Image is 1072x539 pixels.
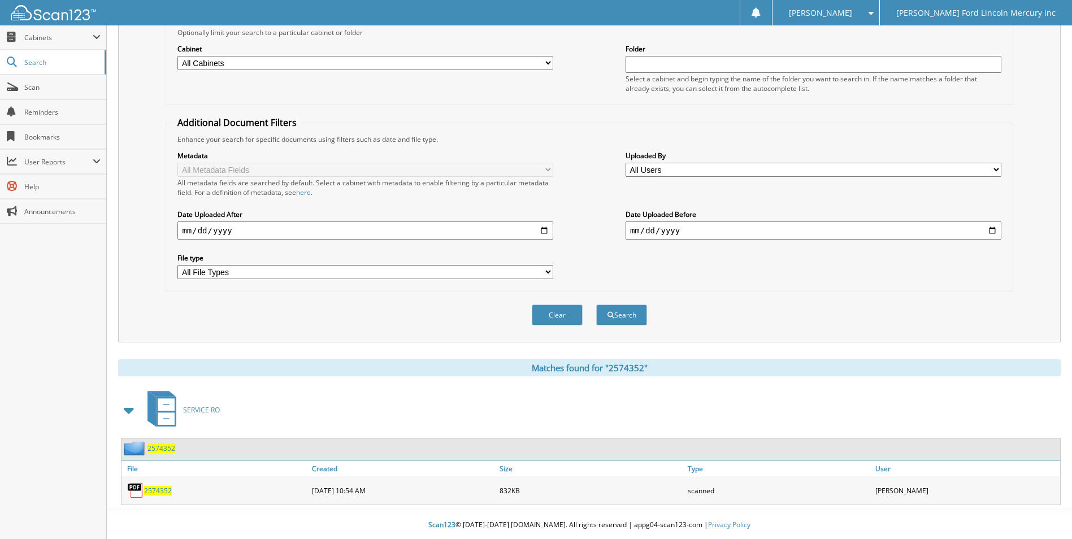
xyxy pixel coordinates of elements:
[626,210,1001,219] label: Date Uploaded Before
[172,116,302,129] legend: Additional Document Filters
[177,44,553,54] label: Cabinet
[177,210,553,219] label: Date Uploaded After
[626,44,1001,54] label: Folder
[873,479,1060,502] div: [PERSON_NAME]
[896,10,1056,16] span: [PERSON_NAME] Ford Lincoln Mercury inc
[1015,485,1072,539] iframe: Chat Widget
[685,479,873,502] div: scanned
[626,151,1001,160] label: Uploaded By
[428,520,455,529] span: Scan123
[177,151,553,160] label: Metadata
[309,461,497,476] a: Created
[626,221,1001,240] input: end
[24,33,93,42] span: Cabinets
[11,5,96,20] img: scan123-logo-white.svg
[309,479,497,502] div: [DATE] 10:54 AM
[24,58,99,67] span: Search
[147,444,175,453] a: 2574352
[708,520,750,529] a: Privacy Policy
[172,28,1006,37] div: Optionally limit your search to a particular cabinet or folder
[121,461,309,476] a: File
[118,359,1061,376] div: Matches found for "2574352"
[177,253,553,263] label: File type
[296,188,311,197] a: here
[24,132,101,142] span: Bookmarks
[177,221,553,240] input: start
[497,461,684,476] a: Size
[141,388,220,432] a: SERVICE RO
[24,82,101,92] span: Scan
[124,441,147,455] img: folder2.png
[497,479,684,502] div: 832KB
[144,486,172,495] a: 2574352
[532,305,583,325] button: Clear
[24,182,101,192] span: Help
[172,134,1006,144] div: Enhance your search for specific documents using filters such as date and file type.
[685,461,873,476] a: Type
[789,10,852,16] span: [PERSON_NAME]
[596,305,647,325] button: Search
[177,178,553,197] div: All metadata fields are searched by default. Select a cabinet with metadata to enable filtering b...
[127,482,144,499] img: PDF.png
[107,511,1072,539] div: © [DATE]-[DATE] [DOMAIN_NAME]. All rights reserved | appg04-scan123-com |
[24,107,101,117] span: Reminders
[24,207,101,216] span: Announcements
[183,405,220,415] span: SERVICE RO
[626,74,1001,93] div: Select a cabinet and begin typing the name of the folder you want to search in. If the name match...
[873,461,1060,476] a: User
[24,157,93,167] span: User Reports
